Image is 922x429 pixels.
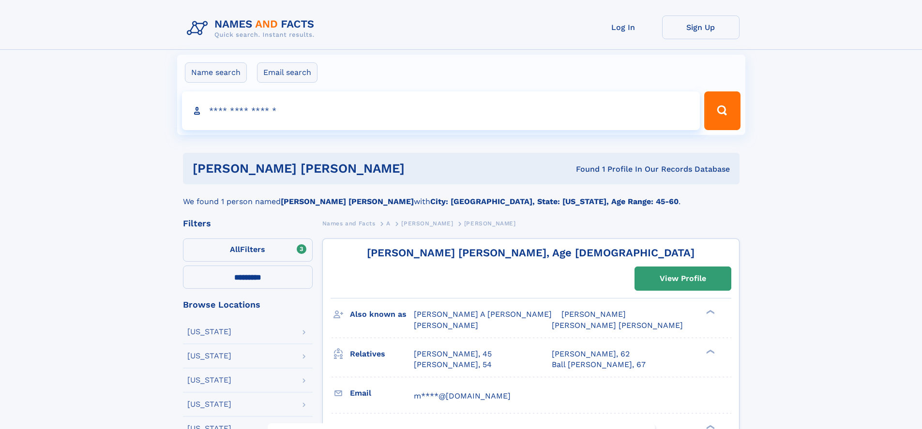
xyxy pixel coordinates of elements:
span: [PERSON_NAME] [401,220,453,227]
b: City: [GEOGRAPHIC_DATA], State: [US_STATE], Age Range: 45-60 [430,197,679,206]
input: search input [182,91,700,130]
a: [PERSON_NAME] [401,217,453,229]
div: We found 1 person named with . [183,184,740,207]
label: Name search [185,62,247,83]
h1: [PERSON_NAME] [PERSON_NAME] [193,163,490,175]
label: Email search [257,62,317,83]
div: ❯ [704,309,715,315]
div: ❯ [704,348,715,355]
div: [US_STATE] [187,376,231,384]
a: Ball [PERSON_NAME], 67 [552,359,646,370]
span: A [386,220,391,227]
img: Logo Names and Facts [183,15,322,42]
button: Search Button [704,91,740,130]
div: Browse Locations [183,300,313,309]
b: [PERSON_NAME] [PERSON_NAME] [281,197,414,206]
div: View Profile [660,267,706,290]
a: Names and Facts [322,217,376,229]
div: Filters [183,219,313,228]
div: [US_STATE] [187,328,231,336]
h3: Also known as [350,306,414,323]
a: [PERSON_NAME], 62 [552,349,630,359]
span: [PERSON_NAME] [PERSON_NAME] [552,321,683,330]
span: [PERSON_NAME] [414,321,478,330]
a: [PERSON_NAME], 45 [414,349,492,359]
h3: Relatives [350,346,414,362]
a: Sign Up [662,15,740,39]
a: [PERSON_NAME] [PERSON_NAME], Age [DEMOGRAPHIC_DATA] [367,247,695,259]
span: [PERSON_NAME] [561,310,626,319]
div: [US_STATE] [187,352,231,360]
div: Found 1 Profile In Our Records Database [490,164,730,175]
label: Filters [183,238,313,262]
a: View Profile [635,267,731,290]
span: [PERSON_NAME] [464,220,516,227]
h3: Email [350,385,414,401]
span: [PERSON_NAME] A [PERSON_NAME] [414,310,552,319]
div: [US_STATE] [187,400,231,408]
span: All [230,245,240,254]
a: A [386,217,391,229]
a: [PERSON_NAME], 54 [414,359,492,370]
a: Log In [585,15,662,39]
